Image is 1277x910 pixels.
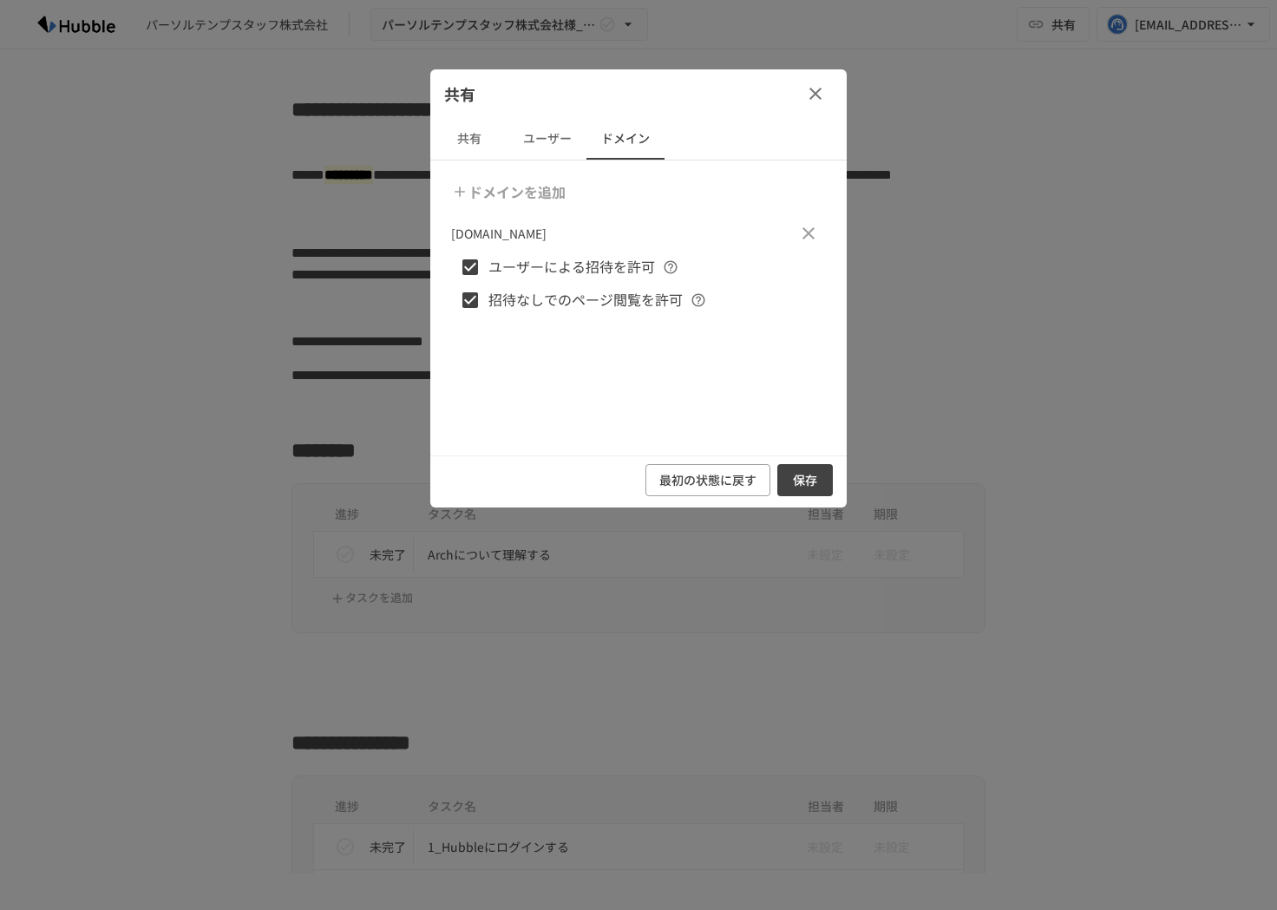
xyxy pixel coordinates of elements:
[488,256,655,278] span: ユーザーによる招待を許可
[586,118,665,160] button: ドメイン
[430,69,847,118] div: 共有
[451,224,547,243] p: [DOMAIN_NAME]
[430,118,508,160] button: 共有
[645,464,770,496] button: 最初の状態に戻す
[508,118,586,160] button: ユーザー
[448,174,573,209] button: ドメインを追加
[777,464,833,496] button: 保存
[488,289,683,311] span: 招待なしでのページ閲覧を許可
